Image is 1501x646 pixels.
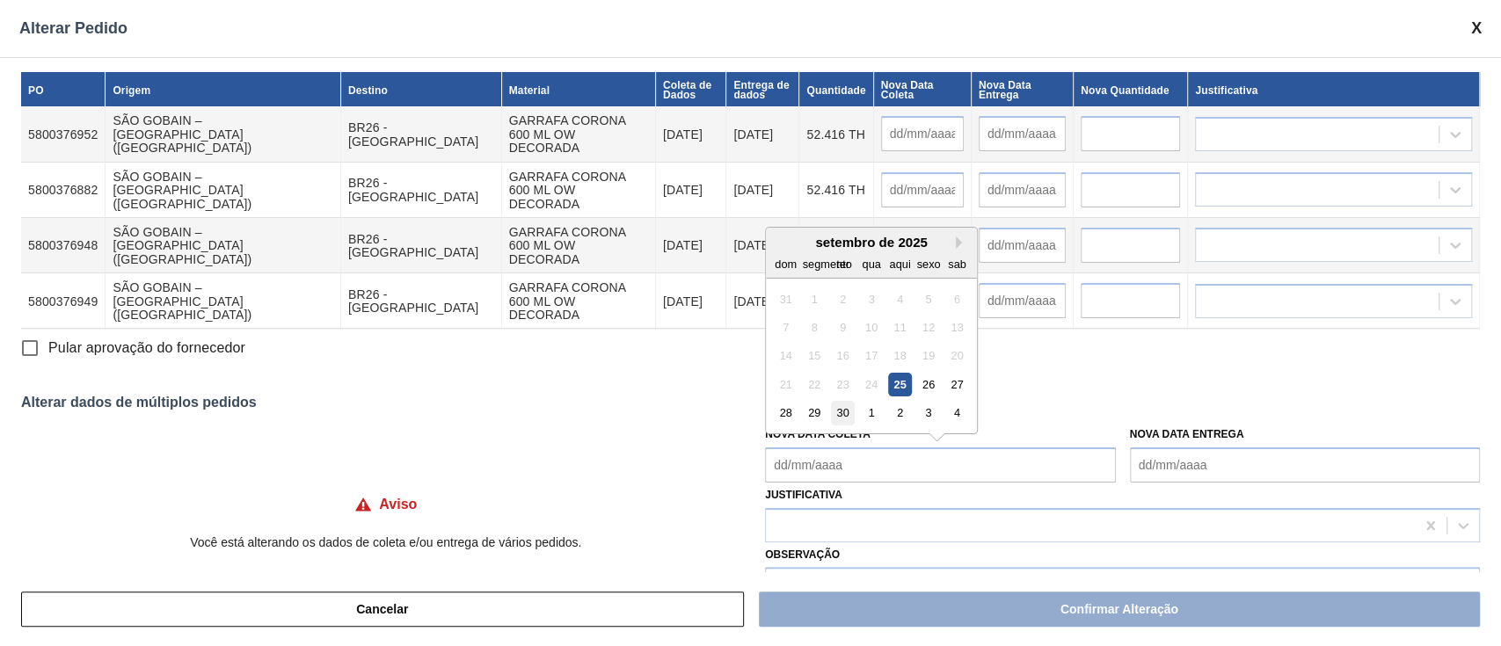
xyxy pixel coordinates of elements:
div: mês 2025-09 [771,285,971,427]
font: Aviso [379,497,417,512]
font: GARRAFA CORONA 600 ML OW DECORADA [509,225,626,266]
font: Alterar Pedido [19,19,128,37]
font: 5 [926,292,932,305]
font: 52.416 TH [806,127,864,142]
input: dd/mm/aaaa [1130,447,1480,483]
font: Quantidade [806,83,865,96]
div: Não disponível domingo, 7 de setembro de 2025 [774,316,798,339]
font: Cancelar [356,602,408,616]
font: 21 [780,378,792,391]
font: aqui [889,257,910,270]
font: PO [28,83,44,96]
font: BR26 - [GEOGRAPHIC_DATA] [348,287,478,315]
font: 3 [926,406,932,419]
font: 5800376952 [28,127,98,142]
font: 19 [922,349,935,362]
font: 8 [812,321,818,334]
font: [DATE] [663,239,703,253]
div: Escolha terça-feira, 30 de setembro de 2025 [831,401,855,425]
div: Não disponível domingo, 31 de agosto de 2025 [774,287,798,310]
div: Não disponível terça-feira, 23 de setembro de 2025 [831,373,855,396]
font: ter [836,257,849,270]
input: dd/mm/aaaa [979,172,1066,207]
font: [DATE] [663,127,703,142]
font: 22 [808,378,820,391]
input: dd/mm/aaaa [979,283,1066,318]
div: Escolha segunda-feira, 29 de setembro de 2025 [803,401,827,425]
font: 1 [869,406,875,419]
font: 14 [780,349,792,362]
font: Entrega de dados [733,79,789,102]
button: Próximo mês [956,236,968,249]
font: 6 [954,292,960,305]
font: 26 [922,378,935,391]
font: Justificativa [1195,83,1257,96]
font: 13 [951,321,963,334]
div: Não disponível quarta-feira, 17 de setembro de 2025 [860,344,884,367]
div: Escolha sábado, 4 de outubro de 2025 [945,401,969,425]
div: Não disponível sábado, 20 de setembro de 2025 [945,344,969,367]
input: dd/mm/aaaa [765,447,1115,483]
div: Escolha sábado, 27 de setembro de 2025 [945,373,969,396]
div: Escolha sexta-feira, 3 de outubro de 2025 [916,401,940,425]
div: Não disponível segunda-feira, 1 de setembro de 2025 [803,287,827,310]
div: Não disponível segunda-feira, 8 de setembro de 2025 [803,316,827,339]
font: GARRAFA CORONA 600 ML OW DECORADA [509,170,626,211]
font: sab [948,257,966,270]
font: SÃO GOBAIN – [GEOGRAPHIC_DATA] ([GEOGRAPHIC_DATA]) [113,170,251,211]
font: [DATE] [733,183,773,197]
font: Nova Data Entrega [979,79,1031,102]
font: Nova Data Entrega [1130,428,1244,440]
font: 4 [897,292,903,305]
font: Alterar dados de múltiplos pedidos [21,395,257,410]
font: 9 [840,321,846,334]
font: 10 [865,321,878,334]
div: Escolha quinta-feira, 25 de setembro de 2025 [888,373,912,396]
font: [DATE] [733,127,773,142]
div: Não disponível quinta-feira, 4 de setembro de 2025 [888,287,912,310]
font: [DATE] [733,239,773,253]
font: 16 [837,349,849,362]
font: 1 [812,292,818,305]
div: Não disponível segunda-feira, 22 de setembro de 2025 [803,373,827,396]
div: Não disponível terça-feira, 2 de setembro de 2025 [831,287,855,310]
input: dd/mm/aaaa [881,116,964,151]
font: SÃO GOBAIN – [GEOGRAPHIC_DATA] ([GEOGRAPHIC_DATA]) [113,281,251,323]
font: 5800376949 [28,294,98,308]
font: GARRAFA CORONA 600 ML OW DECORADA [509,114,626,156]
font: 18 [893,349,906,362]
font: 15 [808,349,820,362]
div: Não disponível quinta-feira, 18 de setembro de 2025 [888,344,912,367]
font: Material [509,83,550,96]
div: Escolha domingo, 28 de setembro de 2025 [774,401,798,425]
font: Nova Data Coleta [881,79,934,102]
font: 17 [865,349,878,362]
font: Destino [348,83,388,96]
font: Coleta de Dados [663,79,711,102]
font: 25 [893,378,906,391]
div: Não disponível quinta-feira, 11 de setembro de 2025 [888,316,912,339]
div: Não disponível terça-feira, 9 de setembro de 2025 [831,316,855,339]
div: Não disponível sexta-feira, 19 de setembro de 2025 [916,344,940,367]
font: BR26 - [GEOGRAPHIC_DATA] [348,120,478,148]
input: dd/mm/aaaa [979,228,1066,263]
input: dd/mm/aaaa [881,172,964,207]
font: sexo [917,257,941,270]
font: Justificativa [765,489,842,501]
font: 31 [780,292,792,305]
font: 28 [780,406,792,419]
font: 12 [922,321,935,334]
div: Não disponível segunda-feira, 15 de setembro de 2025 [803,344,827,367]
font: Observação [765,548,840,561]
font: 7 [783,321,789,334]
div: Não disponível sábado, 6 de setembro de 2025 [945,287,969,310]
div: Não disponível domingo, 21 de setembro de 2025 [774,373,798,396]
font: SÃO GOBAIN – [GEOGRAPHIC_DATA] ([GEOGRAPHIC_DATA]) [113,225,251,266]
div: Escolha quinta-feira, 2 de outubro de 2025 [888,401,912,425]
div: Não disponível domingo, 14 de setembro de 2025 [774,344,798,367]
font: qua [862,257,880,270]
font: 24 [865,378,878,391]
font: 11 [893,321,906,334]
font: 2 [897,406,903,419]
div: Não disponível terça-feira, 16 de setembro de 2025 [831,344,855,367]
